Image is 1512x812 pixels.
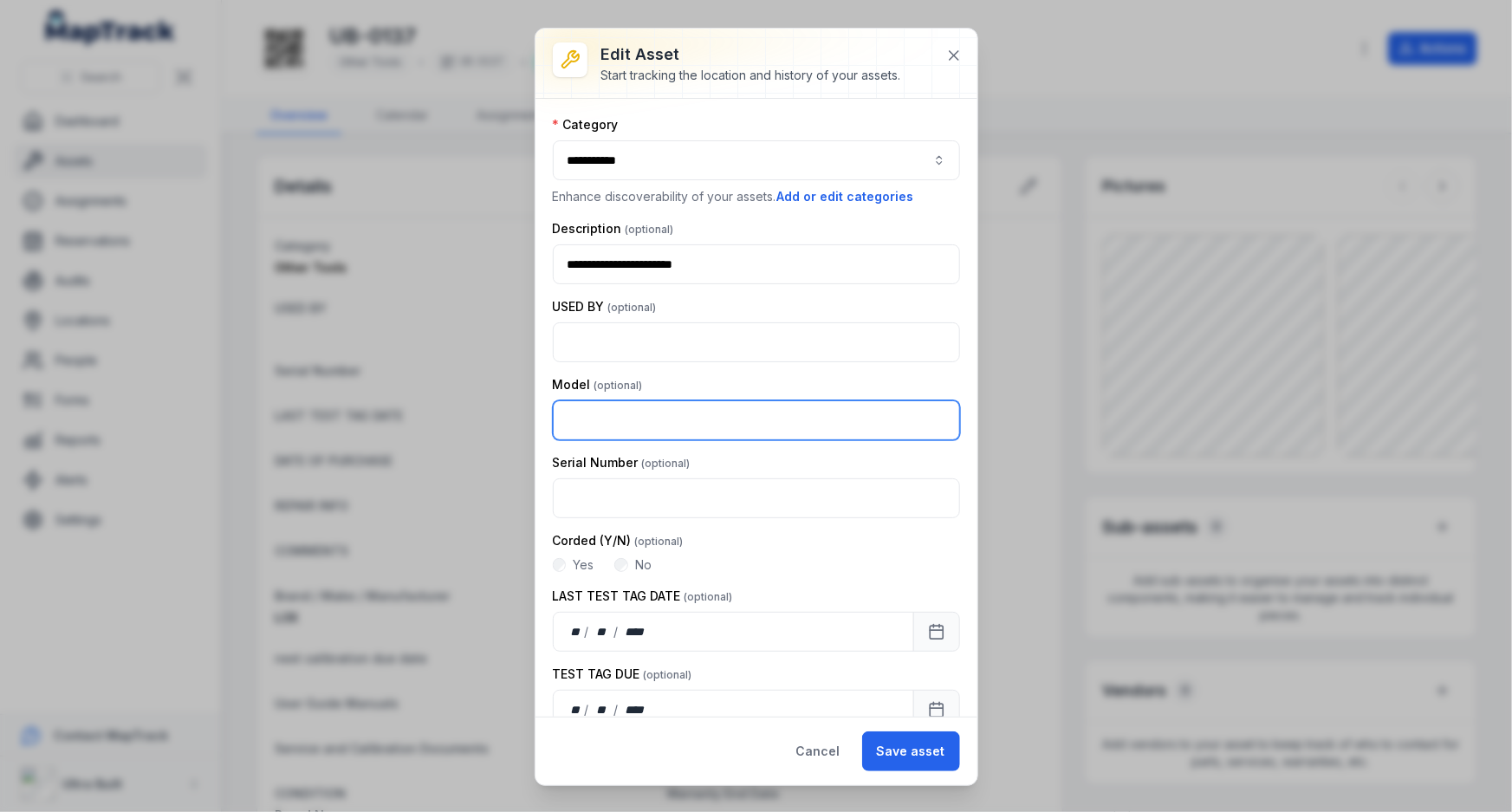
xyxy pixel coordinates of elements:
button: Cancel [782,731,855,771]
button: Calendar [913,612,960,652]
h3: Edit asset [601,42,901,67]
label: TEST TAG DUE [553,666,692,683]
label: Description [553,220,674,237]
label: Category [553,116,619,133]
div: Start tracking the location and history of your assets. [601,67,901,84]
button: Add or edit categories [776,187,915,206]
div: month, [590,623,613,640]
label: USED BY [553,298,657,315]
label: Corded (Y/N) [553,532,684,549]
div: / [584,623,590,640]
label: Model [553,376,643,393]
div: / [613,623,620,640]
label: Yes [573,556,594,574]
div: day, [568,701,585,718]
button: Save asset [862,731,960,771]
div: month, [590,701,613,718]
div: day, [568,623,585,640]
button: Calendar [913,690,960,730]
div: year, [620,701,652,718]
label: No [635,556,652,574]
label: LAST TEST TAG DATE [553,588,733,605]
label: Serial Number [553,454,691,471]
div: year, [620,623,652,640]
div: / [613,701,620,718]
div: / [584,701,590,718]
p: Enhance discoverability of your assets. [553,187,960,206]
